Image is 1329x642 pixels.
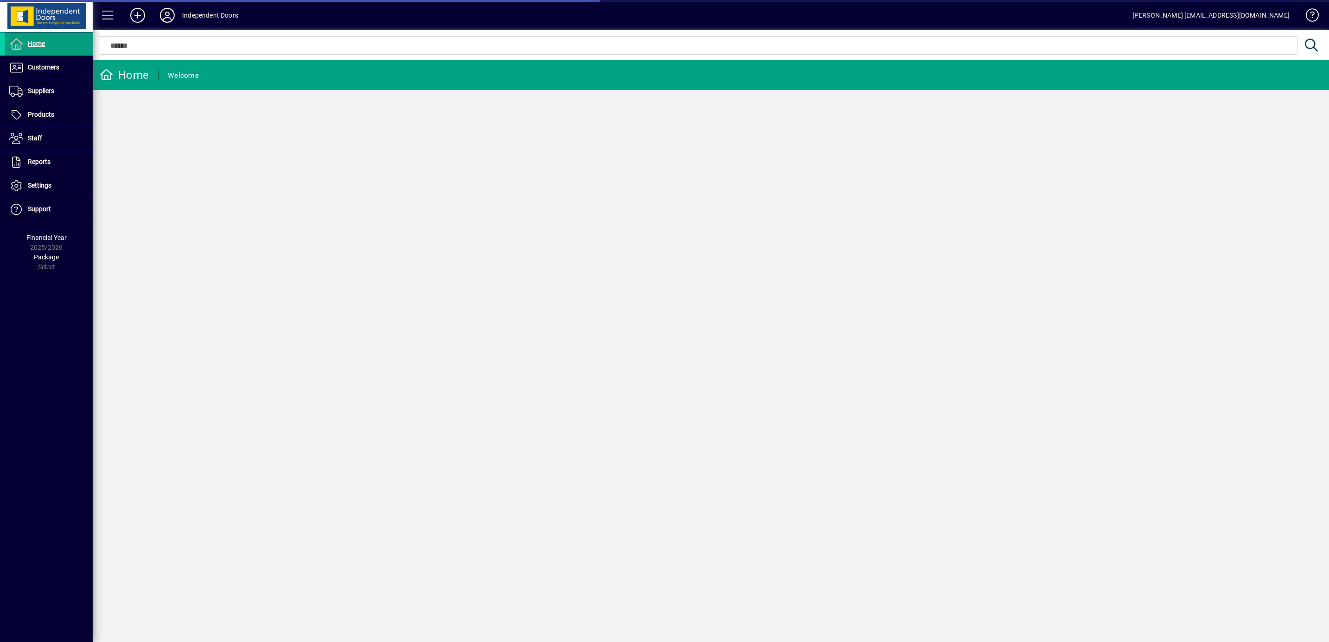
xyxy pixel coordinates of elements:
[5,127,93,150] a: Staff
[26,234,67,241] span: Financial Year
[182,8,238,23] div: Independent Doors
[5,80,93,103] a: Suppliers
[28,182,51,189] span: Settings
[152,7,182,24] button: Profile
[5,174,93,197] a: Settings
[28,134,42,142] span: Staff
[28,111,54,118] span: Products
[28,158,51,165] span: Reports
[100,68,149,82] div: Home
[123,7,152,24] button: Add
[34,253,59,261] span: Package
[5,103,93,126] a: Products
[5,151,93,174] a: Reports
[28,40,45,47] span: Home
[1133,8,1290,23] div: [PERSON_NAME] [EMAIL_ADDRESS][DOMAIN_NAME]
[1299,2,1317,32] a: Knowledge Base
[5,198,93,221] a: Support
[28,205,51,213] span: Support
[5,56,93,79] a: Customers
[168,68,199,83] div: Welcome
[28,87,54,94] span: Suppliers
[28,63,59,71] span: Customers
